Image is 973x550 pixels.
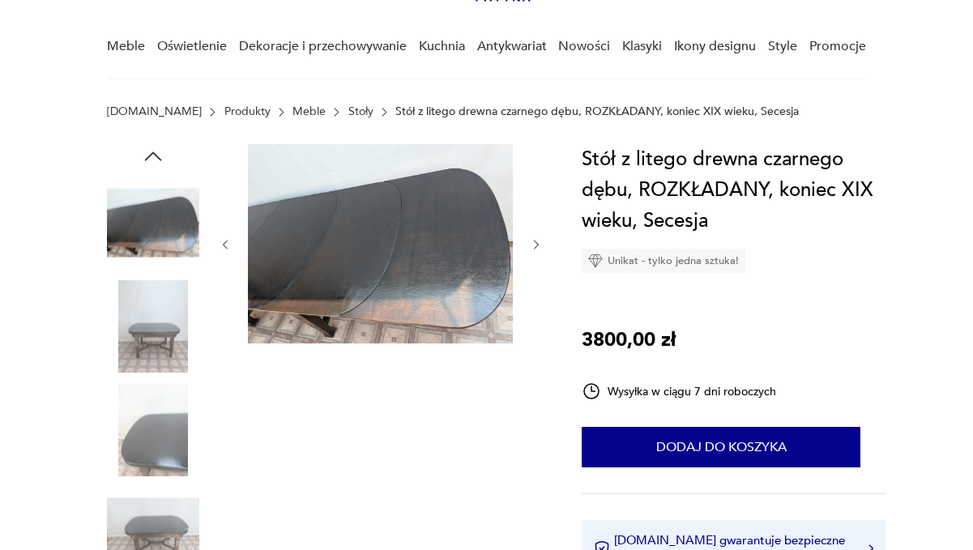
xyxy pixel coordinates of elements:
a: Meble [292,105,326,118]
a: Style [768,15,797,78]
a: Nowości [558,15,610,78]
a: Ikony designu [674,15,756,78]
a: Kuchnia [419,15,465,78]
div: Unikat - tylko jedna sztuka! [582,249,745,273]
img: Zdjęcie produktu Stół z litego drewna czarnego dębu, ROZKŁADANY, koniec XIX wieku, Secesja [107,383,199,475]
a: Oświetlenie [157,15,227,78]
a: Produkty [224,105,271,118]
img: Zdjęcie produktu Stół z litego drewna czarnego dębu, ROZKŁADANY, koniec XIX wieku, Secesja [248,144,513,343]
a: Klasyki [622,15,662,78]
a: Dekoracje i przechowywanie [239,15,407,78]
a: Antykwariat [477,15,547,78]
h1: Stół z litego drewna czarnego dębu, ROZKŁADANY, koniec XIX wieku, Secesja [582,144,886,237]
a: Meble [107,15,145,78]
img: Ikona diamentu [588,254,603,268]
img: Zdjęcie produktu Stół z litego drewna czarnego dębu, ROZKŁADANY, koniec XIX wieku, Secesja [107,177,199,269]
button: Dodaj do koszyka [582,427,860,467]
img: Zdjęcie produktu Stół z litego drewna czarnego dębu, ROZKŁADANY, koniec XIX wieku, Secesja [107,280,199,373]
a: Stoły [348,105,373,118]
div: Wysyłka w ciągu 7 dni roboczych [582,382,776,401]
p: 3800,00 zł [582,325,676,356]
a: [DOMAIN_NAME] [107,105,202,118]
p: Stół z litego drewna czarnego dębu, ROZKŁADANY, koniec XIX wieku, Secesja [395,105,799,118]
a: Promocje [809,15,866,78]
